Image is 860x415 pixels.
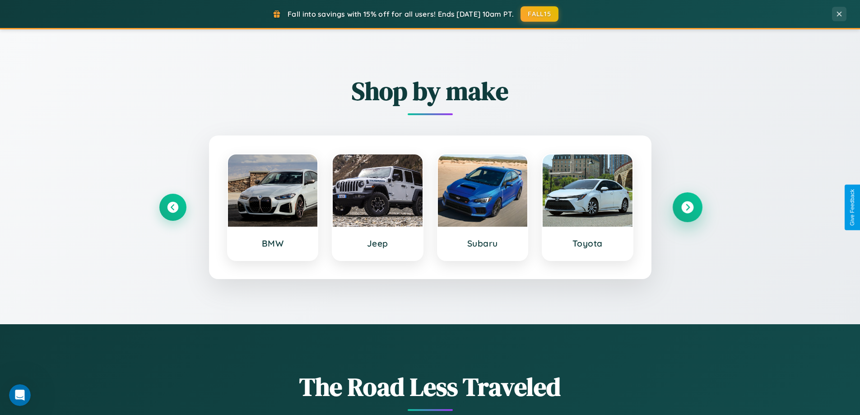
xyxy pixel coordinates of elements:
[159,74,701,108] h2: Shop by make
[9,384,31,406] iframe: Intercom live chat
[288,9,514,19] span: Fall into savings with 15% off for all users! Ends [DATE] 10am PT.
[159,369,701,404] h1: The Road Less Traveled
[521,6,558,22] button: FALL15
[552,238,623,249] h3: Toyota
[849,189,855,226] div: Give Feedback
[447,238,519,249] h3: Subaru
[237,238,309,249] h3: BMW
[342,238,414,249] h3: Jeep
